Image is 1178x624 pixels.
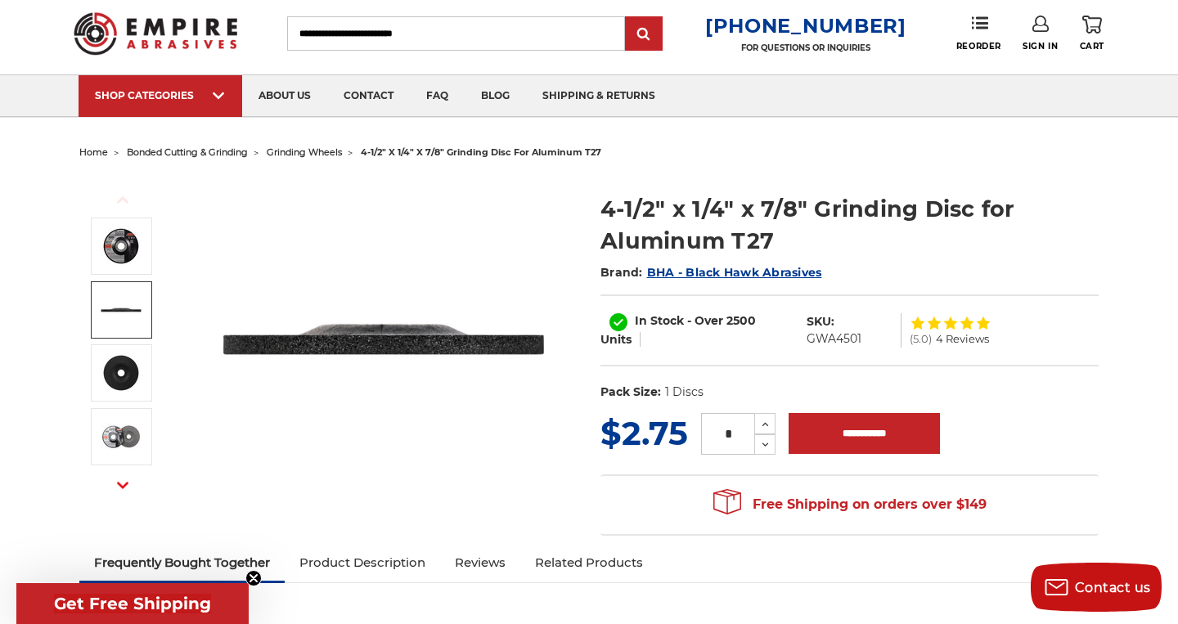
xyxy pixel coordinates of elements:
img: aluminum grinding disc [101,290,142,330]
a: Reviews [440,545,520,581]
span: Brand: [600,265,643,280]
a: [PHONE_NUMBER] [705,14,906,38]
a: Cart [1080,16,1104,52]
a: Reorder [956,16,1001,51]
dd: GWA4501 [807,330,861,348]
a: home [79,146,108,158]
span: - Over [687,313,723,328]
span: (5.0) [910,334,932,344]
a: Related Products [520,545,658,581]
span: Sign In [1023,41,1058,52]
h1: 4-1/2" x 1/4" x 7/8" Grinding Disc for Aluminum T27 [600,193,1099,257]
a: Frequently Bought Together [79,545,285,581]
a: faq [410,75,465,117]
span: $2.75 [600,413,688,453]
img: Empire Abrasives [74,2,237,65]
span: 4 Reviews [936,334,989,344]
a: about us [242,75,327,117]
img: 4.5 inch grinding wheel for aluminum [101,226,142,267]
a: blog [465,75,526,117]
span: Contact us [1075,580,1151,595]
div: SHOP CATEGORIES [95,89,226,101]
button: Close teaser [245,570,262,586]
p: FOR QUESTIONS OR INQUIRIES [705,43,906,53]
span: Free Shipping on orders over $149 [713,488,987,521]
button: Next [103,468,142,503]
a: bonded cutting & grinding [127,146,248,158]
dd: 1 Discs [665,384,704,401]
span: 4-1/2" x 1/4" x 7/8" grinding disc for aluminum t27 [361,146,601,158]
img: 4-1/2" x 1/4" x 7/8" Grinding Disc for Aluminum T27 [101,352,142,393]
span: Reorder [956,41,1001,52]
a: contact [327,75,410,117]
div: Get Free ShippingClose teaser [16,583,249,624]
span: Units [600,332,632,347]
span: Cart [1080,41,1104,52]
span: 2500 [726,313,756,328]
a: BHA - Black Hawk Abrasives [647,265,822,280]
dt: Pack Size: [600,384,661,401]
a: Product Description [285,545,440,581]
img: BHA 4.5 inch grinding disc for aluminum [101,416,142,457]
img: 4.5 inch grinding wheel for aluminum [220,176,547,503]
button: Previous [103,182,142,218]
button: Contact us [1031,563,1162,612]
span: Get Free Shipping [54,594,211,613]
a: shipping & returns [526,75,672,117]
dt: SKU: [807,313,834,330]
input: Submit [627,18,660,51]
span: In Stock [635,313,684,328]
a: grinding wheels [267,146,342,158]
